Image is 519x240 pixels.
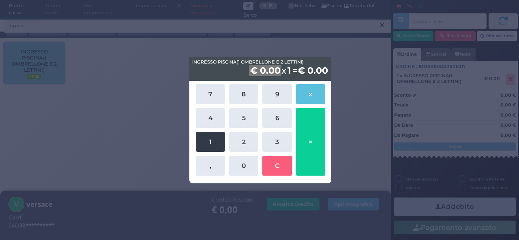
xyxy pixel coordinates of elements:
[196,84,225,104] button: 7
[229,132,258,152] button: 2
[286,65,292,76] b: 1
[262,156,292,176] button: C
[296,84,325,104] button: x
[262,132,292,152] button: 3
[229,108,258,128] button: 5
[196,132,225,152] button: 1
[196,156,225,176] button: ,
[262,84,292,104] button: 9
[296,108,325,176] button: =
[192,59,304,66] span: INGRESSO PISCINA(1 OMBRELLONE E 2 LETTINI)
[189,57,331,81] div: x =
[249,65,282,76] b: € 0.00
[298,65,328,76] b: € 0.00
[229,156,258,176] button: 0
[196,108,225,128] button: 4
[262,108,292,128] button: 6
[229,84,258,104] button: 8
